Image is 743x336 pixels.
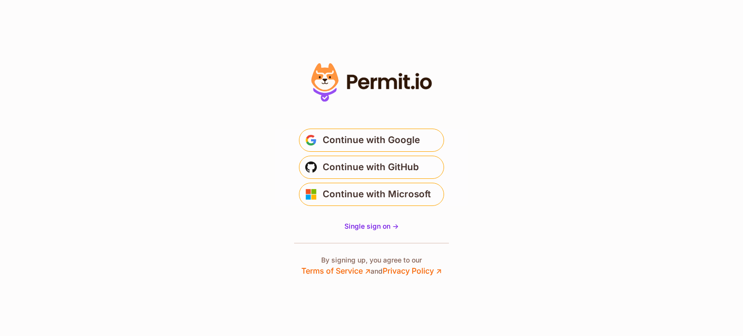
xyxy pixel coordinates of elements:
span: Continue with GitHub [323,160,419,175]
a: Single sign on -> [344,221,399,231]
a: Terms of Service ↗ [301,266,371,276]
button: Continue with Google [299,129,444,152]
button: Continue with Microsoft [299,183,444,206]
p: By signing up, you agree to our and [301,255,442,277]
span: Continue with Google [323,132,420,148]
span: Continue with Microsoft [323,187,431,202]
span: Single sign on -> [344,222,399,230]
button: Continue with GitHub [299,156,444,179]
a: Privacy Policy ↗ [383,266,442,276]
